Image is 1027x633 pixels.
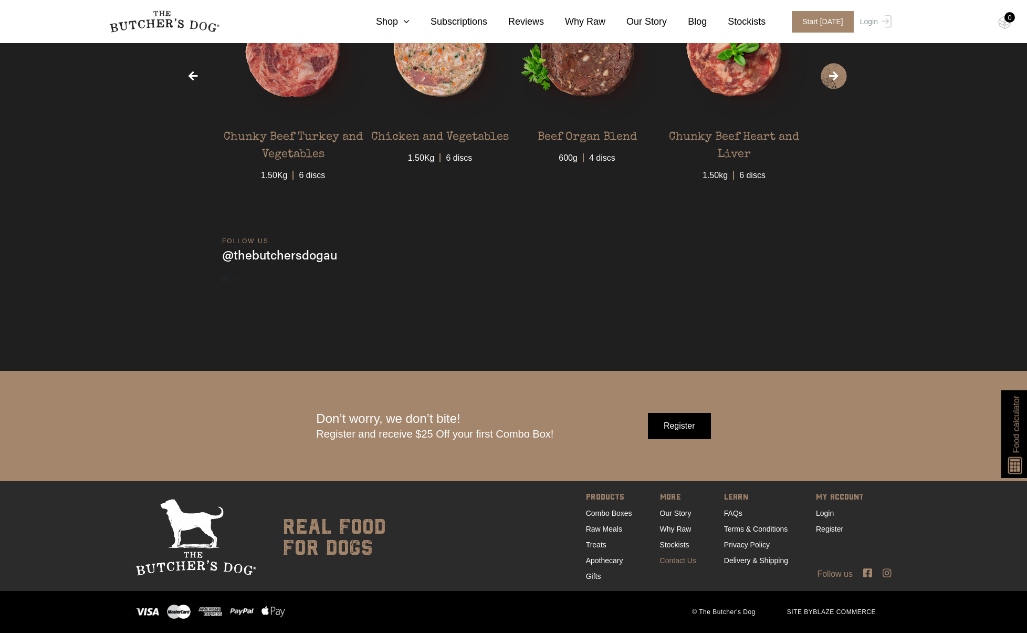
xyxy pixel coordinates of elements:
a: Terms & Conditions [724,525,788,533]
a: BLAZE COMMERCE [813,608,876,616]
span: MORE [660,491,696,505]
a: Delivery & Shipping [724,556,788,565]
span: 6 discs [733,164,771,182]
a: Why Raw [660,525,691,533]
span: 600g [553,147,583,164]
span: Start [DATE] [792,11,854,33]
a: Treats [586,541,606,549]
a: Register [816,525,843,533]
a: Apothecary [586,556,623,565]
a: thebutchersdogau 857 posts [222,246,805,284]
a: Stockists [707,15,766,29]
span: 857 posts [222,274,243,285]
div: Chicken and Vegetables [371,121,509,147]
span: Next [821,63,847,89]
span: Food calculator [1010,396,1022,453]
a: FAQs [724,509,742,517]
a: Our Story [660,509,691,517]
div: Chunky Beef Heart and Liver [663,121,805,164]
a: Our Story [605,15,667,29]
span: 6 discs [292,164,330,182]
a: Gifts [586,572,601,580]
div: Don’t worry, we don’t bite! [316,411,553,441]
span: PRODUCTS [586,491,632,505]
input: Register [648,413,711,439]
span: 1.50Kg [256,164,293,182]
span: SITE BY [771,607,892,617]
span: © The Butcher's Dog [676,607,771,617]
div: follow us [222,236,805,246]
a: Shop [355,15,410,29]
img: TBD_Cart-Empty.png [998,16,1011,29]
div: 0 [1004,12,1015,23]
h3: thebutchersdogau [222,246,337,264]
span: Register and receive $25 Off your first Combo Box! [316,428,553,440]
div: Beef Organ Blend [538,121,637,147]
div: real food for dogs [272,499,386,576]
a: Contact Us [660,556,696,565]
span: Previous [180,63,206,89]
a: Stockists [660,541,689,549]
a: Login [857,11,892,33]
span: MY ACCOUNT [816,491,864,505]
span: LEARN [724,491,788,505]
a: Reviews [487,15,544,29]
a: Subscriptions [410,15,487,29]
a: Raw Meals [586,525,622,533]
a: Why Raw [544,15,605,29]
a: Start [DATE] [781,11,857,33]
span: 1.50Kg [403,147,440,164]
div: Follow us [93,568,934,580]
a: Privacy Policy [724,541,770,549]
a: Combo Boxes [586,509,632,517]
a: Blog [667,15,707,29]
a: Login [816,509,834,517]
span: 4 discs [583,147,621,164]
span: 6 discs [439,147,477,164]
span: 1.50kg [697,164,733,182]
div: Chunky Beef Turkey and Vegetables [222,121,364,164]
